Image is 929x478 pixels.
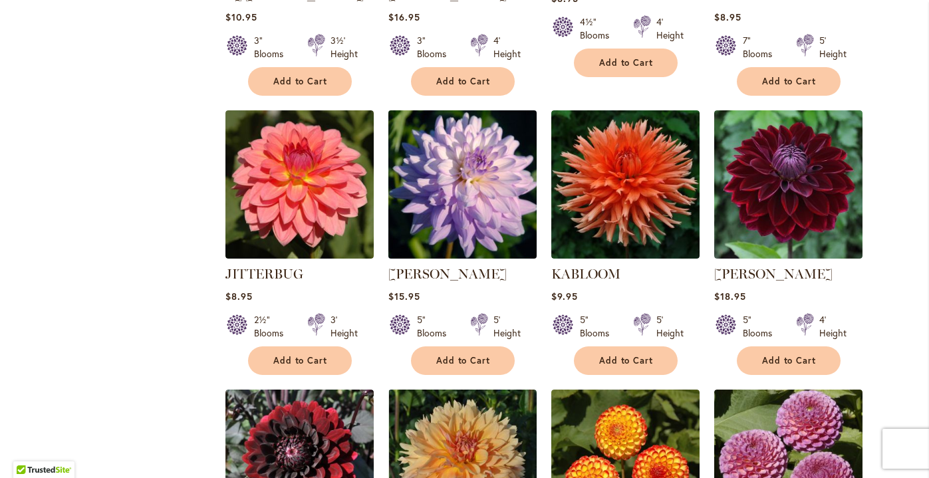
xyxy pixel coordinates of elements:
button: Add to Cart [574,346,678,375]
a: JITTERBUG [225,266,303,282]
div: 5' Height [819,34,847,60]
div: 5" Blooms [580,313,617,340]
button: Add to Cart [411,67,515,96]
span: Add to Cart [273,355,328,366]
span: $10.95 [225,11,257,23]
span: $15.95 [388,290,420,302]
div: 5" Blooms [417,313,454,340]
span: Add to Cart [762,76,817,87]
div: 4' Height [656,15,684,42]
span: $16.95 [388,11,420,23]
div: 4½" Blooms [580,15,617,42]
span: Add to Cart [599,57,654,68]
div: 4' Height [819,313,847,340]
a: KABLOOM [551,266,620,282]
a: KABLOOM [551,249,700,261]
div: 5' Height [493,313,521,340]
button: Add to Cart [737,346,841,375]
div: 2½" Blooms [254,313,291,340]
img: KABLOOM [551,110,700,259]
a: [PERSON_NAME] [714,266,833,282]
span: $8.95 [225,290,253,302]
div: 3" Blooms [417,34,454,60]
a: [PERSON_NAME] [388,266,507,282]
button: Add to Cart [737,67,841,96]
div: 3' Height [331,313,358,340]
img: KAISHA LEA [714,110,863,259]
button: Add to Cart [248,346,352,375]
div: 5' Height [656,313,684,340]
button: Add to Cart [411,346,515,375]
button: Add to Cart [574,49,678,77]
a: KAISHA LEA [714,249,863,261]
span: $18.95 [714,290,746,302]
span: Add to Cart [436,355,491,366]
span: Add to Cart [436,76,491,87]
a: JITTERBUG [225,249,374,261]
div: 3" Blooms [254,34,291,60]
iframe: Launch Accessibility Center [10,431,47,468]
img: JORDAN NICOLE [384,106,540,262]
span: Add to Cart [273,76,328,87]
a: JORDAN NICOLE [388,249,537,261]
div: 5" Blooms [743,313,780,340]
span: $8.95 [714,11,741,23]
div: 3½' Height [331,34,358,60]
img: JITTERBUG [225,110,374,259]
div: 7" Blooms [743,34,780,60]
div: 4' Height [493,34,521,60]
span: Add to Cart [599,355,654,366]
span: Add to Cart [762,355,817,366]
button: Add to Cart [248,67,352,96]
span: $9.95 [551,290,578,302]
